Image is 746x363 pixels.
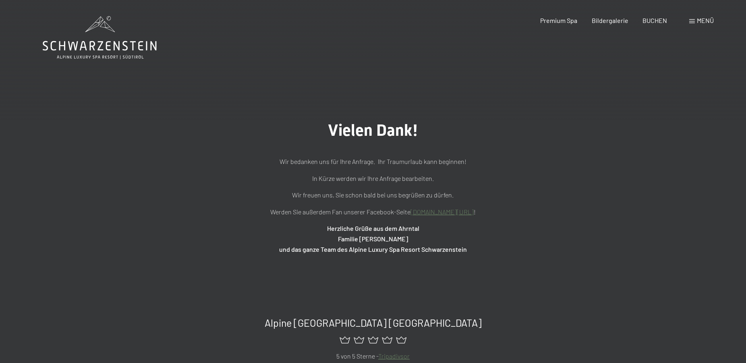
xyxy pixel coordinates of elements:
[378,352,410,360] a: Tripadivsor
[172,173,574,184] p: In Kürze werden wir Ihre Anfrage bearbeiten.
[410,208,474,216] a: [DOMAIN_NAME][URL]
[172,190,574,200] p: Wir freuen uns, Sie schon bald bei uns begrüßen zu dürfen.
[697,17,714,24] span: Menü
[328,121,418,140] span: Vielen Dank!
[98,351,648,361] p: 5 von 5 Sterne -
[279,224,467,253] strong: Herzliche Grüße aus dem Ahrntal Familie [PERSON_NAME] und das ganze Team des Alpine Luxury Spa Re...
[592,17,628,24] a: Bildergalerie
[265,317,482,329] span: Alpine [GEOGRAPHIC_DATA] [GEOGRAPHIC_DATA]
[172,156,574,167] p: Wir bedanken uns für Ihre Anfrage. Ihr Traumurlaub kann beginnen!
[172,207,574,217] p: Werden Sie außerdem Fan unserer Facebook-Seite !
[642,17,667,24] a: BUCHEN
[540,17,577,24] a: Premium Spa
